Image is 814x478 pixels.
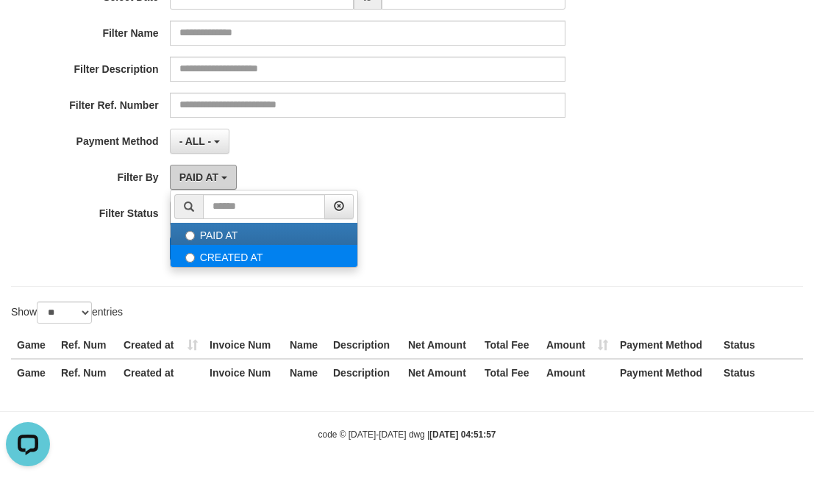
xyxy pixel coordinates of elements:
label: Show entries [11,302,123,324]
select: Showentries [37,302,92,324]
th: Invoice Num [204,359,284,386]
th: Payment Method [614,359,718,386]
th: Name [284,359,327,386]
th: Invoice Num [204,332,284,359]
th: Amount [540,332,614,359]
span: PAID AT [179,171,218,183]
label: CREATED AT [171,245,357,267]
input: PAID AT [185,231,195,240]
th: Description [327,332,402,359]
span: - ALL - [179,135,212,147]
th: Status [718,332,803,359]
th: Game [11,332,55,359]
th: Status [718,359,803,386]
th: Created at [118,359,204,386]
strong: [DATE] 04:51:57 [429,429,496,440]
th: Payment Method [614,332,718,359]
th: Total Fee [479,332,540,359]
th: Created at [118,332,204,359]
input: CREATED AT [185,253,195,263]
th: Amount [540,359,614,386]
small: code © [DATE]-[DATE] dwg | [318,429,496,440]
button: Open LiveChat chat widget [6,6,50,50]
th: Name [284,332,327,359]
th: Ref. Num [55,359,118,386]
label: PAID AT [171,223,357,245]
th: Ref. Num [55,332,118,359]
button: - ALL - [170,129,229,154]
th: Total Fee [479,359,540,386]
th: Game [11,359,55,386]
button: PAID AT [170,165,237,190]
th: Net Amount [402,332,479,359]
th: Net Amount [402,359,479,386]
th: Description [327,359,402,386]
